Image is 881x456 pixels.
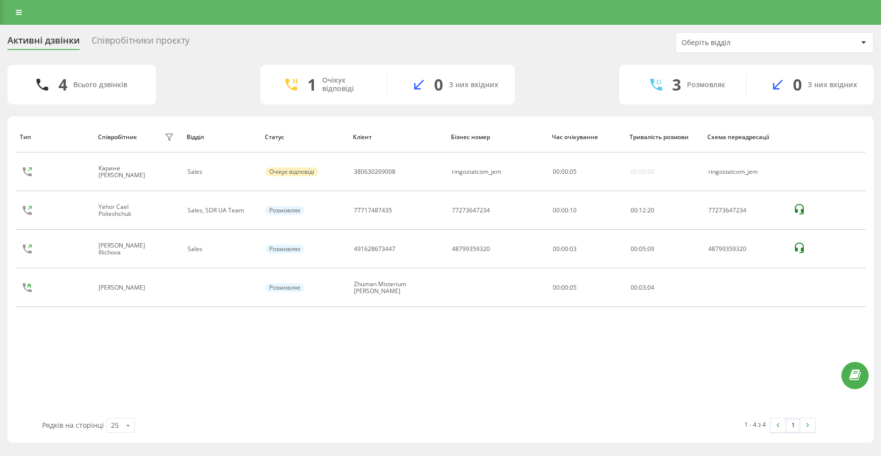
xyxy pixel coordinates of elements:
div: 1 [307,75,316,94]
div: Очікує відповіді [265,167,318,176]
div: Розмовляє [265,245,304,253]
div: Тип [20,134,88,141]
div: Час очікування [552,134,620,141]
div: Sales [188,168,254,175]
div: 48799359320 [708,246,783,253]
div: Всього дзвінків [73,81,127,89]
div: Бізнес номер [451,134,542,141]
span: Рядків на сторінці [42,420,104,430]
div: : : [553,168,577,175]
div: 491628673447 [354,246,395,253]
span: 03 [639,283,646,292]
div: Оберіть відділ [682,39,800,47]
div: Карине [PERSON_NAME] [98,165,162,179]
div: 3 [672,75,681,94]
div: Sales [188,246,254,253]
span: 00 [553,167,560,176]
div: 1 - 4 з 4 [744,419,766,429]
div: 77273647234 [452,207,490,214]
div: Розмовляє [687,81,725,89]
div: 0 [793,75,802,94]
div: 48799359320 [452,246,490,253]
div: Співробітники проєкту [92,35,190,51]
div: Sales, SDR UA Team [188,207,254,214]
div: : : [631,284,654,291]
a: 1 [785,418,800,432]
div: : : [631,246,654,253]
div: 4 [58,75,67,94]
div: 25 [111,420,119,430]
div: Клієнт [353,134,441,141]
div: Схема переадресації [707,134,783,141]
div: Тривалість розмови [630,134,698,141]
div: 00:00:10 [553,207,620,214]
div: Статус [265,134,344,141]
div: Розмовляє [265,283,304,292]
span: 00 [631,206,637,214]
span: 00 [561,167,568,176]
span: 00 [631,245,637,253]
span: 12 [639,206,646,214]
div: 00:00:05 [553,284,620,291]
div: З них вхідних [808,81,857,89]
span: 05 [570,167,577,176]
div: Zhuman Misterium [PERSON_NAME] [354,281,429,295]
div: [PERSON_NAME] [98,284,147,291]
div: З них вхідних [449,81,498,89]
div: 77273647234 [708,207,783,214]
div: ringostatcom_jem [708,168,783,175]
div: [PERSON_NAME] Illichova [98,242,162,256]
span: 20 [647,206,654,214]
div: Активні дзвінки [7,35,80,51]
div: 00:00:00 [631,168,654,175]
div: Очікує відповіді [322,76,372,93]
div: Розмовляє [265,206,304,215]
div: : : [631,207,654,214]
span: 04 [647,283,654,292]
div: ringostatcom_jem [452,168,501,175]
div: Відділ [187,134,255,141]
span: 00 [631,283,637,292]
span: 09 [647,245,654,253]
div: 0 [434,75,443,94]
div: Співробітник [98,134,137,141]
div: 00:00:03 [553,246,620,253]
div: 380630269008 [354,168,395,175]
span: 05 [639,245,646,253]
div: Yehor Cael Polieshchuk [98,203,162,218]
div: 77717487435 [354,207,392,214]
